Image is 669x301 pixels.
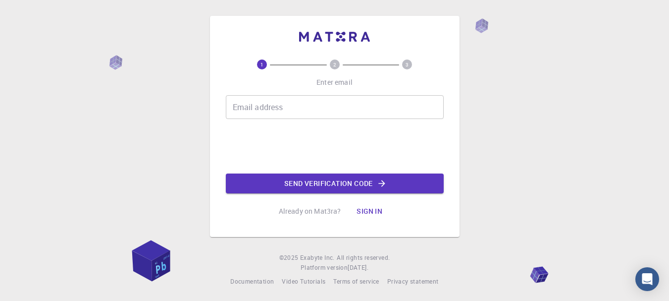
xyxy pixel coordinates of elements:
[333,277,379,287] a: Terms of service
[635,267,659,291] div: Open Intercom Messenger
[387,277,439,285] span: Privacy statement
[300,253,335,261] span: Exabyte Inc.
[333,61,336,68] text: 2
[279,206,341,216] p: Already on Mat3ra?
[387,277,439,287] a: Privacy statement
[282,277,325,287] a: Video Tutorials
[348,263,368,271] span: [DATE] .
[316,77,353,87] p: Enter email
[279,253,300,263] span: © 2025
[230,277,274,285] span: Documentation
[349,201,390,221] button: Sign in
[301,263,348,273] span: Platform version
[333,277,379,285] span: Terms of service
[300,253,335,263] a: Exabyte Inc.
[230,277,274,287] a: Documentation
[259,127,410,166] iframe: reCAPTCHA
[337,253,390,263] span: All rights reserved.
[282,277,325,285] span: Video Tutorials
[406,61,409,68] text: 3
[260,61,263,68] text: 1
[226,174,444,193] button: Send verification code
[348,263,368,273] a: [DATE].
